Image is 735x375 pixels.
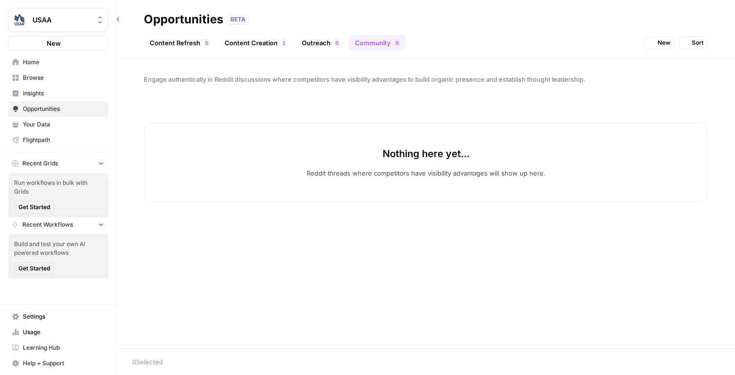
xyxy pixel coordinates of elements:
a: Browse [8,70,108,86]
button: Recent Workflows [8,217,108,232]
span: Your Data [23,120,104,129]
span: Help + Support [23,359,104,368]
span: New [658,38,670,47]
button: Recent Grids [8,156,108,171]
span: Home [23,58,104,67]
button: New [645,36,675,49]
span: Run workflows in bulk with Grids [14,179,103,196]
span: Learning Hub [23,343,104,352]
div: Opportunities [144,12,223,27]
div: 0 [334,39,339,47]
span: Flightpath [23,136,104,144]
span: Settings [23,312,104,321]
span: Insights [23,89,104,98]
a: Insights [8,86,108,101]
span: USAA [33,15,91,25]
a: Flightpath [8,132,108,148]
p: Reddit threads where competitors have visibility advantages will show up here. [307,168,545,178]
a: Outreach0 [296,35,345,51]
span: 1 [282,39,285,47]
div: 0 [395,39,400,47]
span: Recent Workflows [22,220,73,229]
button: Workspace: USAA [8,8,108,32]
span: Get Started [18,203,50,212]
a: Settings [8,309,108,324]
a: Opportunities [8,101,108,117]
button: Help + Support [8,356,108,371]
a: Home [8,54,108,70]
a: Community0 [349,35,405,51]
button: Sort [679,36,708,49]
p: Nothing here yet... [383,147,470,161]
span: New [47,38,61,48]
span: Sort [692,38,703,47]
a: Usage [8,324,108,340]
span: Usage [23,328,104,337]
span: Recent Grids [22,159,58,168]
span: Opportunities [23,105,104,113]
span: Browse [23,73,104,82]
div: 0 Selected [132,357,719,367]
button: New [8,36,108,51]
div: 0 [204,39,209,47]
a: Your Data [8,117,108,132]
button: Get Started [14,262,54,275]
span: Get Started [18,264,50,273]
a: Content Creation1 [219,35,292,51]
div: 1 [281,39,286,47]
span: Engage authentically in Reddit discussions where competitors have visibility advantages to build ... [144,74,708,84]
button: Get Started [14,201,54,214]
span: 0 [396,39,399,47]
span: 0 [335,39,338,47]
a: Learning Hub [8,340,108,356]
img: USAA Logo [11,11,29,29]
a: Content Refresh0 [144,35,215,51]
span: Build and test your own AI powered workflows [14,240,103,257]
span: 0 [205,39,208,47]
div: BETA [227,15,249,24]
